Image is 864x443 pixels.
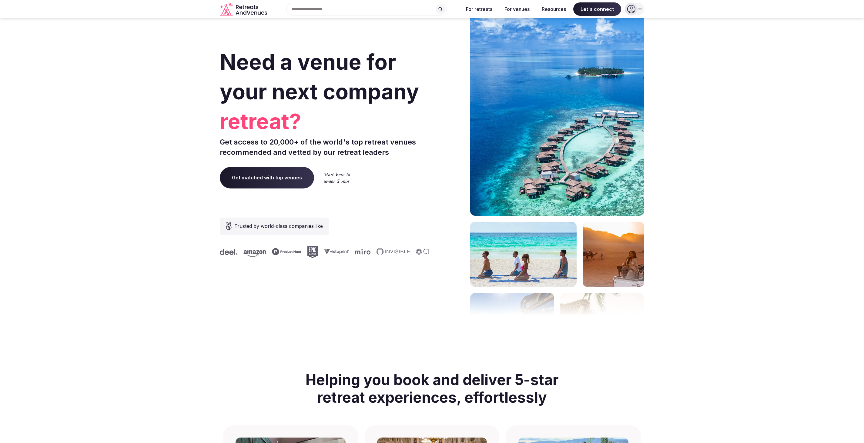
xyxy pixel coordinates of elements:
[350,249,365,255] svg: Miro company logo
[537,2,571,16] button: Resources
[461,2,497,16] button: For retreats
[220,2,268,16] a: Visit the homepage
[470,222,577,287] img: yoga on tropical beach
[573,2,621,16] span: Let's connect
[319,249,344,254] svg: Vistaprint company logo
[220,167,314,188] a: Get matched with top venues
[220,49,419,105] span: Need a venue for your next company
[500,2,534,16] button: For venues
[371,248,405,255] svg: Invisible company logo
[220,137,430,157] p: Get access to 20,000+ of the world's top retreat venues recommended and vetted by our retreat lea...
[220,2,268,16] svg: Retreats and Venues company logo
[302,246,313,258] svg: Epic Games company logo
[234,222,323,230] span: Trusted by world-class companies like
[215,249,232,255] svg: Deel company logo
[583,222,644,287] img: woman sitting in back of truck with camels
[324,172,350,183] img: Start here in under 5 min
[296,364,568,413] h2: Helping you book and deliver 5-star retreat experiences, effortlessly
[220,107,430,136] span: retreat?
